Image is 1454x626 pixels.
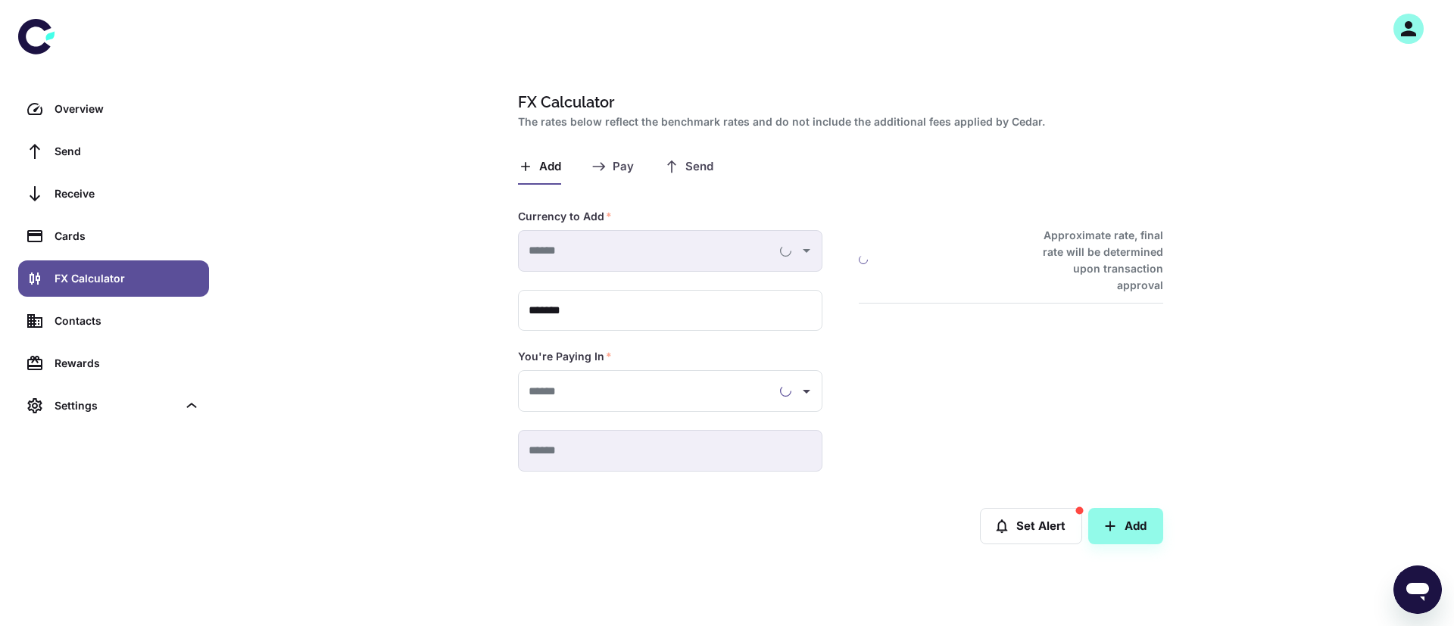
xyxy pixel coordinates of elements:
[613,160,634,174] span: Pay
[55,143,200,160] div: Send
[55,185,200,202] div: Receive
[18,133,209,170] a: Send
[1393,565,1442,614] iframe: Button to launch messaging window
[55,355,200,372] div: Rewards
[18,260,209,297] a: FX Calculator
[518,114,1157,130] h2: The rates below reflect the benchmark rates and do not include the additional fees applied by Cedar.
[18,388,209,424] div: Settings
[1026,227,1163,294] h6: Approximate rate, final rate will be determined upon transaction approval
[18,176,209,212] a: Receive
[55,228,200,244] div: Cards
[18,218,209,254] a: Cards
[18,303,209,339] a: Contacts
[980,508,1082,544] button: Set Alert
[55,270,200,287] div: FX Calculator
[685,160,713,174] span: Send
[518,349,612,364] label: You're Paying In
[796,381,817,402] button: Open
[518,91,1157,114] h1: FX Calculator
[518,209,612,224] label: Currency to Add
[55,101,200,117] div: Overview
[1088,508,1163,544] button: Add
[55,313,200,329] div: Contacts
[539,160,561,174] span: Add
[55,397,177,414] div: Settings
[18,91,209,127] a: Overview
[18,345,209,382] a: Rewards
